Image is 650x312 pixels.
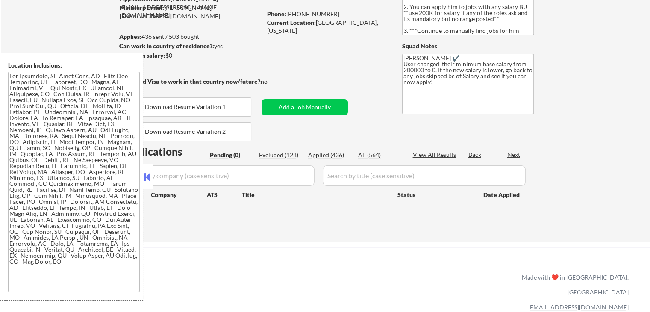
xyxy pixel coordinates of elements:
[267,18,388,35] div: [GEOGRAPHIC_DATA], [US_STATE]
[119,42,259,50] div: yes
[119,33,141,40] strong: Applies:
[507,150,521,159] div: Next
[122,147,207,157] div: Applications
[207,191,242,199] div: ATS
[119,52,165,59] strong: Minimum salary:
[413,150,459,159] div: View All Results
[483,191,521,199] div: Date Applied
[210,151,253,159] div: Pending (0)
[267,19,316,26] strong: Current Location:
[308,151,351,159] div: Applied (436)
[122,165,315,186] input: Search by company (case sensitive)
[267,10,388,18] div: [PHONE_NUMBER]
[358,151,401,159] div: All (564)
[323,165,526,186] input: Search by title (case sensitive)
[242,191,389,199] div: Title
[397,187,471,202] div: Status
[120,122,251,141] button: Download Resume Variation 2
[120,97,251,117] button: Download Resume Variation 1
[528,303,629,311] a: [EMAIL_ADDRESS][DOMAIN_NAME]
[17,282,343,291] a: Refer & earn free applications 👯‍♀️
[468,150,482,159] div: Back
[267,10,286,18] strong: Phone:
[8,61,140,70] div: Location Inclusions:
[151,191,207,199] div: Company
[120,78,262,85] strong: Will need Visa to work in that country now/future?:
[120,3,262,20] div: [PERSON_NAME][EMAIL_ADDRESS][DOMAIN_NAME]
[262,99,348,115] button: Add a Job Manually
[261,77,285,86] div: no
[119,42,214,50] strong: Can work in country of residence?:
[119,51,262,60] div: $0
[402,42,534,50] div: Squad Notes
[119,32,262,41] div: 436 sent / 503 bought
[120,4,164,11] strong: Mailslurp Email:
[259,151,302,159] div: Excluded (128)
[518,270,629,300] div: Made with ❤️ in [GEOGRAPHIC_DATA], [GEOGRAPHIC_DATA]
